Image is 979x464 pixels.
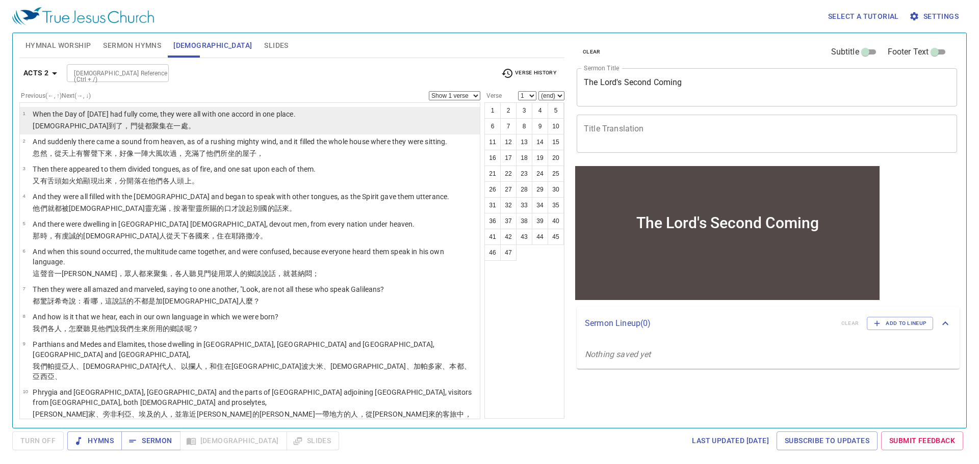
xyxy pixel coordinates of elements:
wg5259: 各 [188,232,268,240]
button: 16 [484,150,501,166]
wg2258: 坐 [228,149,264,157]
wg4157: 吹過 [163,149,264,157]
button: 46 [484,244,501,261]
wg2980: 起 [246,204,296,212]
wg435: 從 [166,232,267,240]
wg2398: 鄉談 [247,269,320,278]
wg3700: ，分開 [112,177,199,185]
button: 5 [548,102,564,119]
wg2279: 下來 [98,149,264,157]
button: 22 [500,166,517,182]
a: Submit Feedback [881,431,963,450]
a: Last updated [DATE] [688,431,773,450]
wg2249: 各人 [47,324,199,333]
wg2126: [DEMOGRAPHIC_DATA] [83,232,267,240]
button: 17 [500,150,517,166]
wg1722: 耶路撒冷 [231,232,268,240]
button: 24 [532,166,548,182]
button: 25 [548,166,564,182]
wg2250: 到了 [109,122,195,130]
button: Hymns [67,431,122,450]
button: 1 [484,102,501,119]
button: 20 [548,150,564,166]
button: 44 [532,229,548,245]
span: Sermon Hymns [103,39,161,52]
span: Submit Feedback [889,434,955,447]
wg537: 聚集 [152,122,195,130]
b: Acts 2 [23,67,48,79]
wg3004: ：看哪 [76,297,260,305]
button: Add to Lineup [867,317,933,330]
wg2258: 虔誠的 [62,232,267,240]
button: 8 [516,118,532,134]
span: 5 [22,221,25,226]
wg5026: 聲音一[PERSON_NAME] [40,269,320,278]
p: [DEMOGRAPHIC_DATA] [33,121,295,131]
p: 我們 [33,323,278,334]
wg3739: 鄉談 [170,324,199,333]
wg2730: 在 [224,232,268,240]
button: 26 [484,181,501,198]
wg869: ，從 [47,149,264,157]
wg1258: 呢？ [185,324,199,333]
wg972: 風 [156,149,264,157]
button: 35 [548,197,564,213]
wg2398: 生來 [134,324,199,333]
wg40: 靈 [145,204,296,212]
button: 28 [516,181,532,198]
button: 43 [516,229,532,245]
button: 18 [516,150,532,166]
span: [DEMOGRAPHIC_DATA] [173,39,252,52]
p: Parthians and Medes and Elamites, those dwelling in [GEOGRAPHIC_DATA], [GEOGRAPHIC_DATA] and [GEO... [33,339,477,360]
button: Select a tutorial [824,7,903,26]
button: clear [577,46,607,58]
button: Verse History [495,66,562,81]
p: 都 [33,296,384,306]
wg5456: ，眾人 [117,269,319,278]
button: 23 [516,166,532,182]
wg3772: 下 [181,232,268,240]
wg2296: 說 [69,297,260,305]
p: 他們 [33,203,449,213]
button: 36 [484,213,501,229]
wg1096: ，好像 [112,149,264,157]
wg5435: 、旁非利亞 [33,410,471,428]
p: Sermon Lineup ( 0 ) [585,317,833,330]
wg1639: ，和 [33,362,471,380]
span: clear [583,47,601,57]
wg2532: 靠近 [33,410,471,428]
wg1538: ，怎麼 [62,324,199,333]
wg2400: ，這 [98,297,261,305]
span: 9 [22,341,25,346]
button: 31 [484,197,501,213]
wg3588: 說話的 [112,297,260,305]
p: And there were dwelling in [GEOGRAPHIC_DATA] [DEMOGRAPHIC_DATA], devout men, from every nation un... [33,219,415,229]
p: And they were all filled with the [DEMOGRAPHIC_DATA] and began to speak with other tongues, as th... [33,192,449,202]
wg1100: 如 [62,177,199,185]
button: 6 [484,118,501,134]
wg191: 他們說我們 [98,324,199,333]
wg1100: 來。 [282,204,296,212]
wg2521: 的屋子 [235,149,264,157]
wg4151: 所賜 [202,204,296,212]
wg2980: ，就 [276,269,319,278]
span: Add to Lineup [873,319,926,328]
button: 29 [532,181,548,198]
wg2596: [PERSON_NAME] [33,410,471,428]
wg1266: 落 [134,177,199,185]
wg4905: ，各 [168,269,319,278]
wg2523: 在 [141,177,199,185]
span: 6 [22,248,25,254]
wg3934: 、[DEMOGRAPHIC_DATA]代人 [33,362,471,380]
input: Type Bible Reference [70,67,149,79]
wg3661: 在 [166,122,195,130]
wg846: 各人 [163,177,199,185]
wg5342: ，充滿 [177,149,264,157]
wg2531: 聖靈 [188,204,296,212]
p: Then there appeared to them divided tongues, as of fire, and one sat upon each of them. [33,164,316,174]
wg1258: 說話 [262,269,319,278]
span: Hymnal Worship [25,39,91,52]
span: Sermon [130,434,172,447]
button: 45 [548,229,564,245]
wg1909: 一處 [173,122,195,130]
